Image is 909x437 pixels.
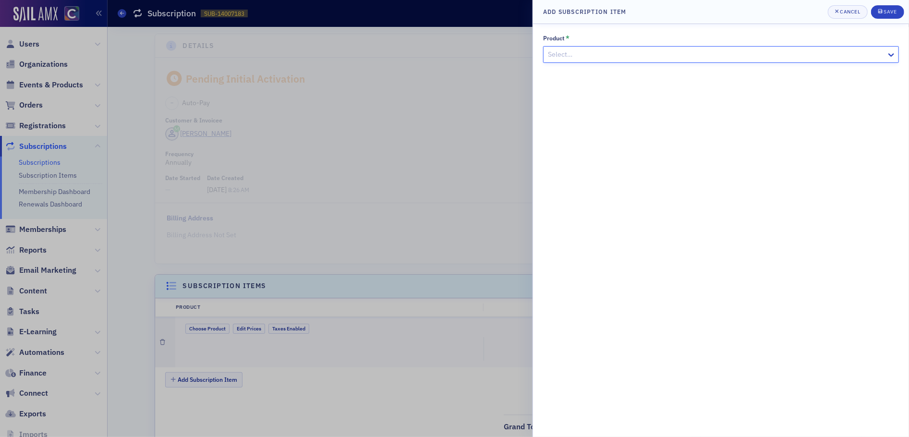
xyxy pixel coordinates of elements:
[543,35,565,42] div: Product
[828,5,868,19] button: Cancel
[871,5,904,19] button: Save
[543,7,627,16] h4: Add Subscription Item
[840,9,860,14] div: Cancel
[566,34,570,43] abbr: This field is required
[884,9,897,14] div: Save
